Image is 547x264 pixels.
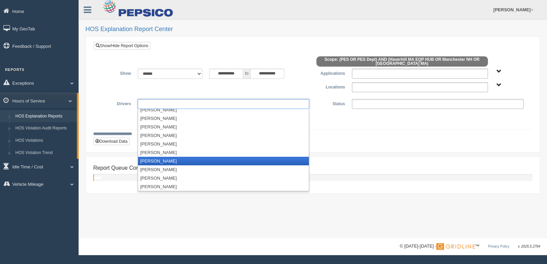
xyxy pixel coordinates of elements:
[138,148,309,157] li: [PERSON_NAME]
[400,243,540,250] div: © [DATE]-[DATE] - ™
[138,140,309,148] li: [PERSON_NAME]
[313,69,348,77] label: Applications
[138,174,309,182] li: [PERSON_NAME]
[85,26,540,33] h2: HOS Explanation Report Center
[12,110,77,123] a: HOS Explanation Reports
[99,99,134,107] label: Drivers
[518,245,540,248] span: v. 2025.5.2764
[313,82,348,91] label: Locations
[93,138,129,145] button: Download Data
[138,182,309,191] li: [PERSON_NAME]
[436,243,475,250] img: Gridline
[138,114,309,123] li: [PERSON_NAME]
[243,69,250,79] span: to
[138,165,309,174] li: [PERSON_NAME]
[138,157,309,165] li: [PERSON_NAME]
[12,122,77,135] a: HOS Violation Audit Reports
[316,56,488,67] span: Scope: (PES OR PES Dept) AND (Haverhill MA EQP HUB OR Manchester NH OR [GEOGRAPHIC_DATA] MA)
[99,69,134,77] label: Show
[138,123,309,131] li: [PERSON_NAME]
[488,245,509,248] a: Privacy Policy
[94,42,150,50] a: Show/Hide Report Options
[93,165,532,171] h4: Report Queue Completion Progress:
[313,99,348,107] label: Status
[138,131,309,140] li: [PERSON_NAME]
[138,106,309,114] li: [PERSON_NAME]
[12,147,77,159] a: HOS Violation Trend
[12,135,77,147] a: HOS Violations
